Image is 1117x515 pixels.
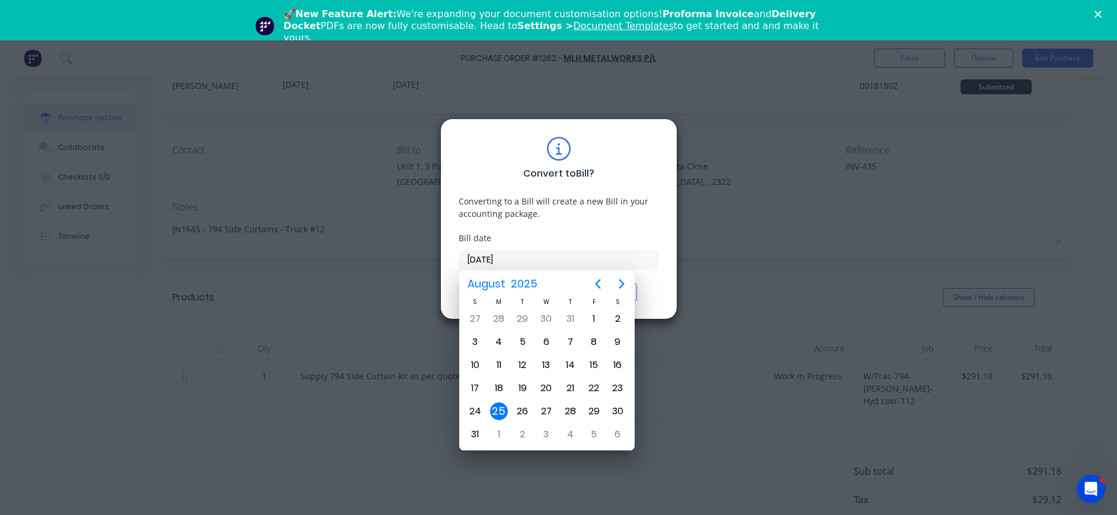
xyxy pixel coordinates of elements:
[487,297,511,307] div: M
[255,17,274,36] img: Profile image for Team
[561,356,579,374] div: Thursday, August 14, 2025
[582,297,606,307] div: F
[466,426,484,443] div: Sunday, August 31, 2025
[585,402,603,420] div: Friday, August 29, 2025
[463,297,487,307] div: S
[558,297,582,307] div: T
[573,20,673,31] a: Document Templates
[460,273,545,295] button: August2025
[585,379,603,397] div: Friday, August 22, 2025
[609,379,626,397] div: Saturday, August 23, 2025
[490,310,508,328] div: Monday, July 28, 2025
[490,379,508,397] div: Monday, August 18, 2025
[514,402,532,420] div: Tuesday, August 26, 2025
[514,356,532,374] div: Tuesday, August 12, 2025
[585,356,603,374] div: Friday, August 15, 2025
[466,356,484,374] div: Sunday, August 10, 2025
[537,426,555,443] div: Wednesday, September 3, 2025
[561,333,579,351] div: Thursday, August 7, 2025
[561,310,579,328] div: Thursday, July 31, 2025
[585,426,603,443] div: Friday, September 5, 2025
[609,402,626,420] div: Saturday, August 30, 2025
[466,310,484,328] div: Sunday, July 27, 2025
[465,273,508,295] span: August
[537,356,555,374] div: Wednesday, August 13, 2025
[508,273,540,295] span: 2025
[514,426,532,443] div: Tuesday, September 2, 2025
[511,297,535,307] div: T
[490,333,508,351] div: Monday, August 4, 2025
[1094,11,1106,18] div: Close
[514,310,532,328] div: Tuesday, July 29, 2025
[490,402,508,420] div: Today, Monday, August 25, 2025
[537,402,555,420] div: Wednesday, August 27, 2025
[490,426,508,443] div: Monday, September 1, 2025
[296,8,397,20] b: New Feature Alert:
[662,8,754,20] b: Proforma Invoice
[517,20,674,31] b: Settings >
[606,297,629,307] div: S
[284,8,816,31] b: Delivery Docket
[609,356,626,374] div: Saturday, August 16, 2025
[514,333,532,351] div: Tuesday, August 5, 2025
[537,333,555,351] div: Wednesday, August 6, 2025
[586,272,610,296] button: Previous page
[610,272,633,296] button: Next page
[609,333,626,351] div: Saturday, August 9, 2025
[561,379,579,397] div: Thursday, August 21, 2025
[459,195,659,220] div: Converting to a Bill will create a new Bill in your accounting package.
[537,379,555,397] div: Wednesday, August 20, 2025
[609,310,626,328] div: Saturday, August 2, 2025
[1077,475,1105,503] iframe: Intercom live chat
[466,379,484,397] div: Sunday, August 17, 2025
[535,297,558,307] div: W
[609,426,626,443] div: Saturday, September 6, 2025
[284,8,843,44] div: 🚀 We're expanding your document customisation options! and PDFs are now fully customisable. Head ...
[561,402,579,420] div: Thursday, August 28, 2025
[466,333,484,351] div: Sunday, August 3, 2025
[523,167,594,181] div: Convert to Bill ?
[490,356,508,374] div: Monday, August 11, 2025
[561,426,579,443] div: Thursday, September 4, 2025
[585,310,603,328] div: Friday, August 1, 2025
[585,333,603,351] div: Friday, August 8, 2025
[537,310,555,328] div: Wednesday, July 30, 2025
[466,402,484,420] div: Sunday, August 24, 2025
[459,232,659,244] div: Bill date
[514,379,532,397] div: Tuesday, August 19, 2025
